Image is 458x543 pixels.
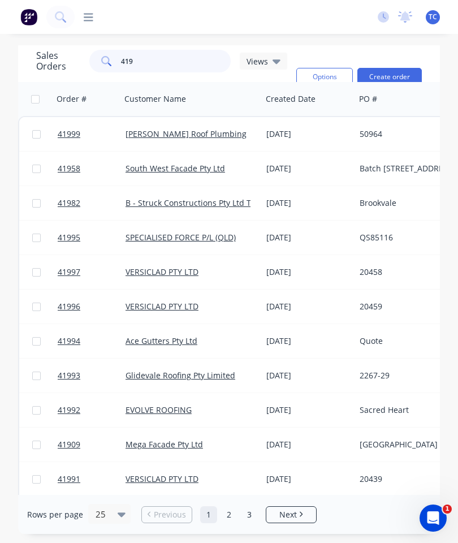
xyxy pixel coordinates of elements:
[266,404,351,416] div: [DATE]
[429,12,437,22] span: TC
[443,505,452,514] span: 1
[420,505,447,532] iframe: Intercom live chat
[57,93,87,105] div: Order #
[142,509,192,520] a: Previous page
[296,68,353,86] button: Options
[58,404,80,416] span: 41992
[266,370,351,381] div: [DATE]
[266,266,351,278] div: [DATE]
[58,324,126,358] a: 41994
[58,428,126,462] a: 41909
[137,506,321,523] ul: Pagination
[58,117,126,151] a: 41999
[241,506,258,523] a: Page 3
[154,509,186,520] span: Previous
[126,335,197,346] a: Ace Gutters Pty Ltd
[121,50,231,72] input: Search...
[58,439,80,450] span: 41909
[126,301,198,312] a: VERSICLAD PTY LTD
[58,335,80,347] span: 41994
[200,506,217,523] a: Page 1 is your current page
[359,93,377,105] div: PO #
[126,232,236,243] a: SPECIALISED FORCE P/L (QLD)
[126,128,247,139] a: [PERSON_NAME] Roof Plumbing
[58,462,126,496] a: 41991
[27,509,83,520] span: Rows per page
[58,255,126,289] a: 41997
[126,197,276,208] a: B - Struck Constructions Pty Ltd T/A BRC
[58,301,80,312] span: 41996
[266,128,351,140] div: [DATE]
[58,359,126,393] a: 41993
[266,473,351,485] div: [DATE]
[266,301,351,312] div: [DATE]
[58,290,126,324] a: 41996
[124,93,186,105] div: Customer Name
[126,163,225,174] a: South West Facade Pty Ltd
[357,68,422,86] button: Create order
[266,439,351,450] div: [DATE]
[58,163,80,174] span: 41958
[266,197,351,209] div: [DATE]
[58,473,80,485] span: 41991
[266,232,351,243] div: [DATE]
[126,266,198,277] a: VERSICLAD PTY LTD
[126,404,192,415] a: EVOLVE ROOFING
[58,393,126,427] a: 41992
[126,439,203,450] a: Mega Facade Pty Ltd
[58,128,80,140] span: 41999
[266,509,316,520] a: Next page
[247,55,268,67] span: Views
[58,232,80,243] span: 41995
[58,197,80,209] span: 41982
[20,8,37,25] img: Factory
[126,473,198,484] a: VERSICLAD PTY LTD
[58,266,80,278] span: 41997
[266,163,351,174] div: [DATE]
[58,370,80,381] span: 41993
[58,221,126,255] a: 41995
[221,506,237,523] a: Page 2
[266,335,351,347] div: [DATE]
[58,152,126,186] a: 41958
[126,370,235,381] a: Glidevale Roofing Pty Limited
[279,509,297,520] span: Next
[58,186,126,220] a: 41982
[36,50,80,72] h1: Sales Orders
[266,93,316,105] div: Created Date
